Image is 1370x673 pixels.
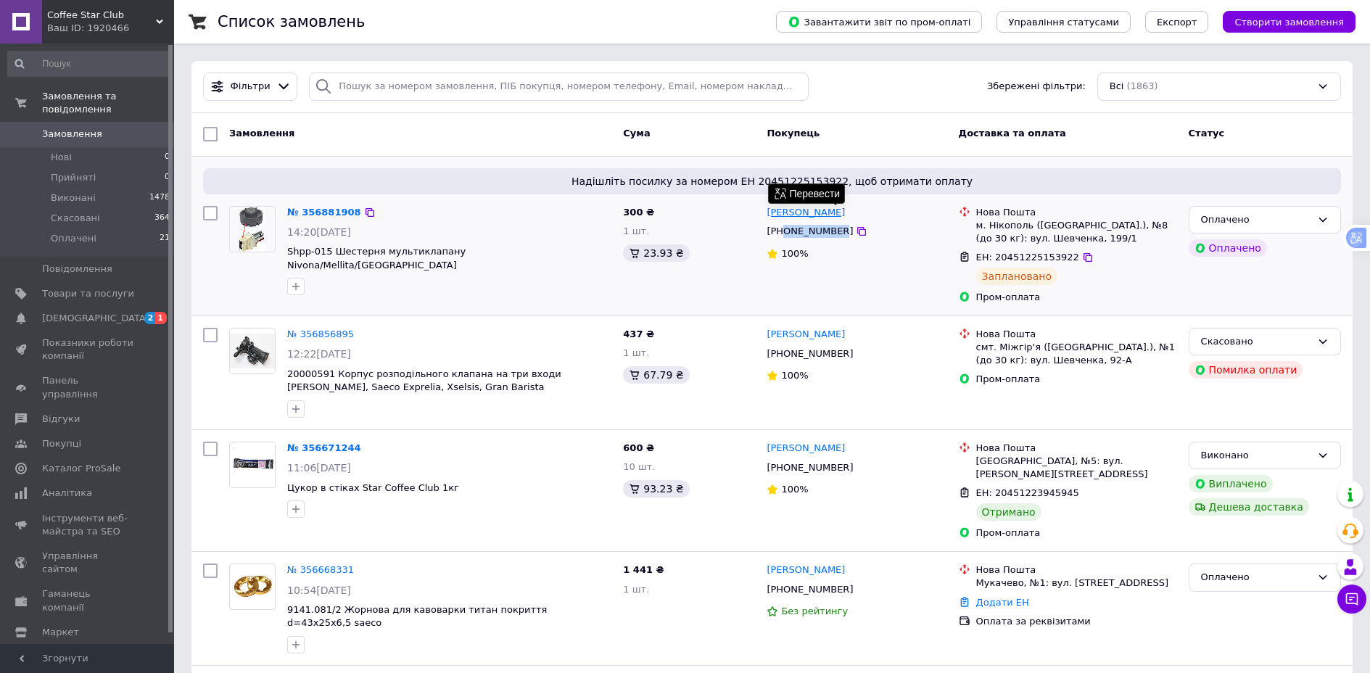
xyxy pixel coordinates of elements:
[976,455,1177,481] div: [GEOGRAPHIC_DATA], №5: вул. [PERSON_NAME][STREET_ADDRESS]
[287,226,351,238] span: 14:20[DATE]
[623,366,689,384] div: 67.79 ₴
[42,90,174,116] span: Замовлення та повідомлення
[976,503,1041,521] div: Отримано
[1157,17,1197,28] span: Експорт
[1234,17,1344,28] span: Створити замовлення
[287,462,351,474] span: 11:06[DATE]
[149,191,170,205] span: 1478
[1201,212,1311,228] div: Оплачено
[42,587,134,614] span: Гаманець компанії
[623,461,655,472] span: 10 шт.
[764,580,856,599] div: [PHONE_NUMBER]
[1110,80,1124,94] span: Всі
[1126,80,1158,91] span: (1863)
[976,597,1029,608] a: Додати ЕН
[623,442,654,453] span: 600 ₴
[1008,17,1119,28] span: Управління статусами
[976,252,1079,263] span: ЕН: 20451225153922
[287,329,354,339] a: № 356856895
[287,585,351,596] span: 10:54[DATE]
[209,174,1335,189] span: Надішліть посилку за номером ЕН 20451225153922, щоб отримати оплату
[623,128,650,139] span: Cума
[47,9,156,22] span: Coffee Star Club
[623,226,649,236] span: 1 шт.
[287,368,561,393] span: 20000591 Корпус розподільного клапана на три входи [PERSON_NAME], Saeco Exprelia, Xselsis, Gran B...
[623,329,654,339] span: 437 ₴
[229,128,294,139] span: Замовлення
[767,442,845,455] a: [PERSON_NAME]
[229,206,276,252] a: Фото товару
[1201,570,1311,585] div: Оплачено
[1189,498,1309,516] div: Дешева доставка
[51,232,96,245] span: Оплачені
[764,344,856,363] div: [PHONE_NUMBER]
[51,171,96,184] span: Прийняті
[229,442,276,488] a: Фото товару
[51,151,72,164] span: Нові
[218,13,365,30] h1: Список замовлень
[165,151,170,164] span: 0
[976,563,1177,577] div: Нова Пошта
[623,480,689,497] div: 93.23 ₴
[287,207,361,218] a: № 356881908
[1189,128,1225,139] span: Статус
[51,191,96,205] span: Виконані
[987,80,1086,94] span: Збережені фільтри:
[623,207,654,218] span: 300 ₴
[764,222,856,241] div: [PHONE_NUMBER]
[287,564,354,575] a: № 356668331
[1201,334,1311,350] div: Скасовано
[776,11,982,33] button: Завантажити звіт по пром-оплаті
[154,212,170,225] span: 364
[623,584,649,595] span: 1 шт.
[7,51,171,77] input: Пошук
[42,263,112,276] span: Повідомлення
[309,73,808,101] input: Пошук за номером замовлення, ПІБ покупця, номером телефону, Email, номером накладної
[230,334,275,368] img: Фото товару
[42,312,149,325] span: [DEMOGRAPHIC_DATA]
[623,347,649,358] span: 1 шт.
[42,128,102,141] span: Замовлення
[231,80,271,94] span: Фільтри
[1145,11,1209,33] button: Експорт
[160,232,170,245] span: 21
[1189,361,1303,379] div: Помилка оплати
[229,328,276,374] a: Фото товару
[767,128,820,139] span: Покупець
[51,212,100,225] span: Скасовані
[144,312,156,324] span: 2
[623,564,664,575] span: 1 441 ₴
[976,268,1058,285] div: Заплановано
[976,527,1177,540] div: Пром-оплата
[788,15,970,28] span: Завантажити звіт по пром-оплаті
[764,458,856,477] div: [PHONE_NUMBER]
[976,291,1177,304] div: Пром-оплата
[976,442,1177,455] div: Нова Пошта
[287,482,459,493] a: Цукор в стіках Star Coffee Club 1кг
[1208,16,1355,27] a: Створити замовлення
[239,207,266,252] img: Фото товару
[1189,239,1267,257] div: Оплачено
[1201,448,1311,463] div: Виконано
[976,615,1177,628] div: Оплата за реквізитами
[781,484,808,495] span: 100%
[976,373,1177,386] div: Пром-оплата
[959,128,1066,139] span: Доставка та оплата
[42,626,79,639] span: Маркет
[767,206,845,220] a: [PERSON_NAME]
[781,370,808,381] span: 100%
[976,577,1177,590] div: Мукачево, №1: вул. [STREET_ADDRESS]
[287,604,547,629] span: 9141.081/2 Жорнова для кавоварки титан покриття d=43x25x6,5 saeco
[42,512,134,538] span: Інструменти веб-майстра та SEO
[781,606,848,616] span: Без рейтингу
[781,248,808,259] span: 100%
[42,462,120,475] span: Каталог ProSale
[767,328,845,342] a: [PERSON_NAME]
[155,312,167,324] span: 1
[42,336,134,363] span: Показники роботи компанії
[1223,11,1355,33] button: Створити замовлення
[767,563,845,577] a: [PERSON_NAME]
[287,442,361,453] a: № 356671244
[47,22,174,35] div: Ваш ID: 1920466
